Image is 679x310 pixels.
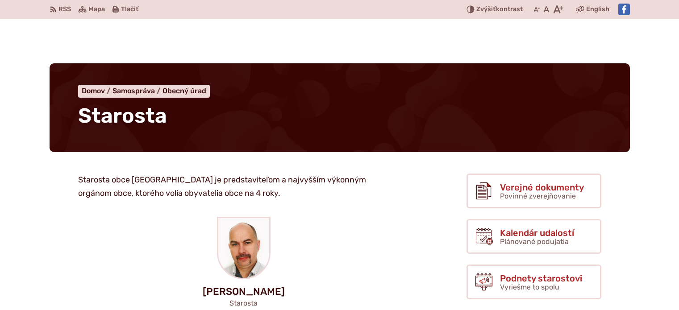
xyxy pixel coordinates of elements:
span: Verejné dokumenty [500,182,584,192]
a: Podnety starostovi Vyriešme to spolu [467,265,601,299]
span: RSS [58,4,71,15]
span: Zvýšiť [476,5,496,13]
a: English [584,4,611,15]
span: Vyriešme to spolu [500,283,559,291]
span: Mapa [88,4,105,15]
img: starosta [218,218,269,278]
span: kontrast [476,6,523,13]
span: Kalendár udalostí [500,228,574,238]
span: English [586,4,609,15]
span: Starosta [78,103,167,128]
p: Starosta obce [GEOGRAPHIC_DATA] je predstaviteľom a najvyšším výkonným orgánom obce, ktorého voli... [78,174,395,200]
a: Samospráva [112,87,162,95]
p: [PERSON_NAME] [64,286,424,297]
a: Kalendár udalostí Plánované podujatia [467,219,601,254]
span: Povinné zverejňovanie [500,192,576,200]
span: Plánované podujatia [500,237,569,246]
a: Verejné dokumenty Povinné zverejňovanie [467,174,601,208]
a: Domov [82,87,112,95]
span: Samospráva [112,87,155,95]
img: Prejsť na Facebook stránku [618,4,630,15]
span: Podnety starostovi [500,273,582,283]
p: Starosta [64,299,424,307]
a: Obecný úrad [162,87,206,95]
span: Domov [82,87,105,95]
span: Tlačiť [121,6,138,13]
